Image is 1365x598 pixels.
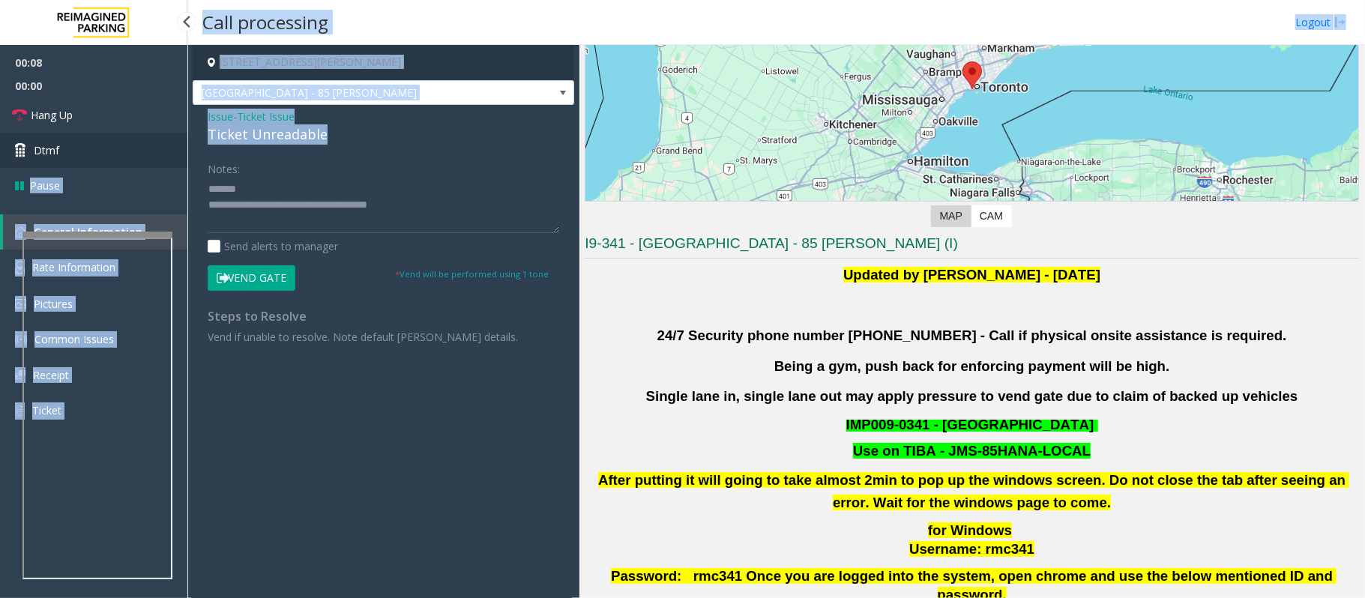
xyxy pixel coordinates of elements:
img: 'icon' [15,261,25,274]
b: Updated by [PERSON_NAME] - [DATE] [843,267,1100,283]
img: 'icon' [15,370,25,380]
h4: Steps to Resolve [208,309,559,324]
span: Pause [30,178,60,193]
label: Send alerts to manager [208,238,338,254]
h3: Call processing [195,4,336,40]
label: Notes: [208,156,240,177]
small: Vend will be performed using 1 tone [395,268,549,280]
b: 24/7 Security phone number [PHONE_NUMBER] - Call if physical onsite assistance is required. [657,327,1287,343]
span: Hang Up [31,107,73,123]
font: Use on TIBA - JMS-85HANA-LOCAL [853,443,1091,459]
b: Being a gym, push back for enforcing payment will be high. [774,358,1170,374]
a: Logout [1295,14,1346,30]
b: Single lane in, single lane out may apply pressure to vend gate due to claim of backed up vehicles [646,388,1298,404]
span: General Information [34,225,142,239]
label: Map [931,205,971,227]
span: - [233,109,295,124]
span: Issue [208,109,233,124]
img: 'icon' [15,226,26,238]
img: 'icon' [15,333,27,345]
button: Vend Gate [208,265,295,291]
span: Dtmf [34,142,59,158]
h3: I9-341 - [GEOGRAPHIC_DATA] - 85 [PERSON_NAME] (I) [585,234,1359,259]
a: General Information [3,214,187,250]
span: Username: rmc341 [909,541,1034,557]
b: After putting it will going to take almost 2min to pop up the windows screen. Do not close the ta... [598,472,1349,510]
img: 'icon' [15,404,25,417]
p: Vend if unable to resolve. Note default [PERSON_NAME] details. [208,329,559,345]
label: CAM [971,205,1012,227]
span: Ticket Issue [237,109,295,124]
span: IMP009-0341 - [GEOGRAPHIC_DATA] [846,417,1094,432]
div: 85 Hanna Avenue, Toronto, ON [962,61,982,89]
h4: [STREET_ADDRESS][PERSON_NAME] [193,45,574,80]
span: [GEOGRAPHIC_DATA] - 85 [PERSON_NAME] [193,81,498,105]
div: Ticket Unreadable [208,124,559,145]
span: for Windows [928,522,1012,538]
img: logout [1334,14,1346,30]
img: 'icon' [15,299,26,309]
